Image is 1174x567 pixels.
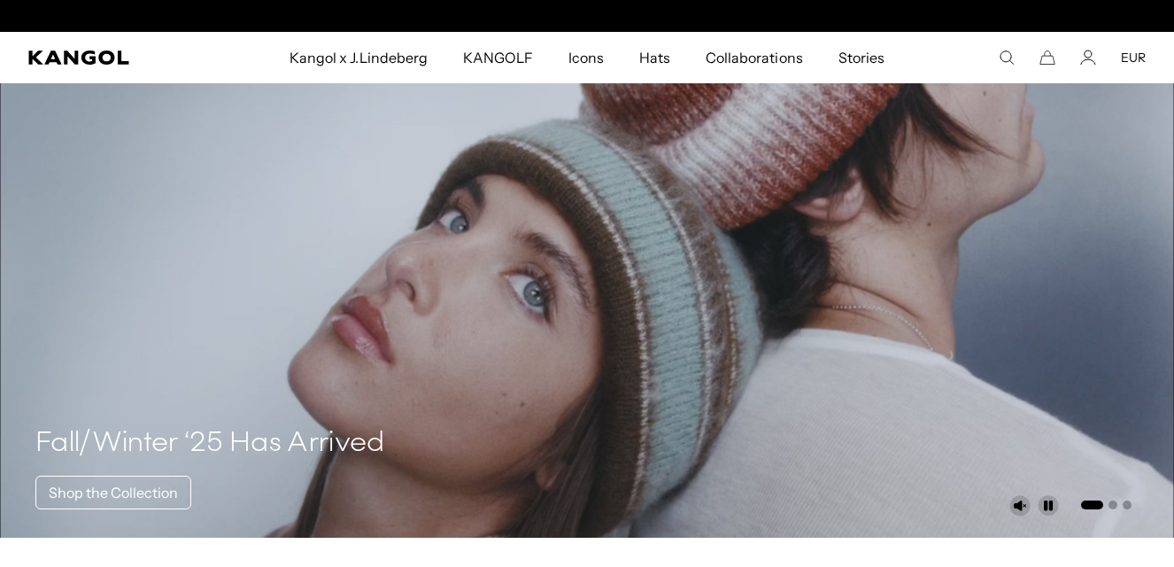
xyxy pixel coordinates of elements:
h4: Fall/Winter ‘25 Has Arrived [35,426,385,462]
button: Go to slide 1 [1081,501,1103,509]
ul: Select a slide to show [1079,497,1132,511]
slideshow-component: Announcement bar [405,9,769,23]
button: Unmute [1009,495,1031,517]
div: 1 of 2 [405,9,769,23]
a: Collaborations [688,32,820,83]
span: KANGOLF [463,32,533,83]
button: Go to slide 3 [1123,501,1132,509]
a: Kangol [28,50,190,65]
button: Pause [1038,495,1059,517]
a: Hats [622,32,688,83]
button: Go to slide 2 [1108,501,1117,509]
button: Cart [1039,50,1055,66]
a: Account [1080,50,1096,66]
a: Shop the Collection [35,476,191,509]
span: Stories [838,32,884,83]
span: Collaborations [706,32,802,83]
button: EUR [1121,50,1146,66]
summary: Search here [999,50,1015,66]
a: Kangol x J.Lindeberg [272,32,445,83]
div: Announcement [405,9,769,23]
a: KANGOLF [445,32,551,83]
a: Icons [551,32,622,83]
a: Stories [821,32,902,83]
span: Icons [568,32,604,83]
span: Hats [639,32,670,83]
span: Kangol x J.Lindeberg [290,32,428,83]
